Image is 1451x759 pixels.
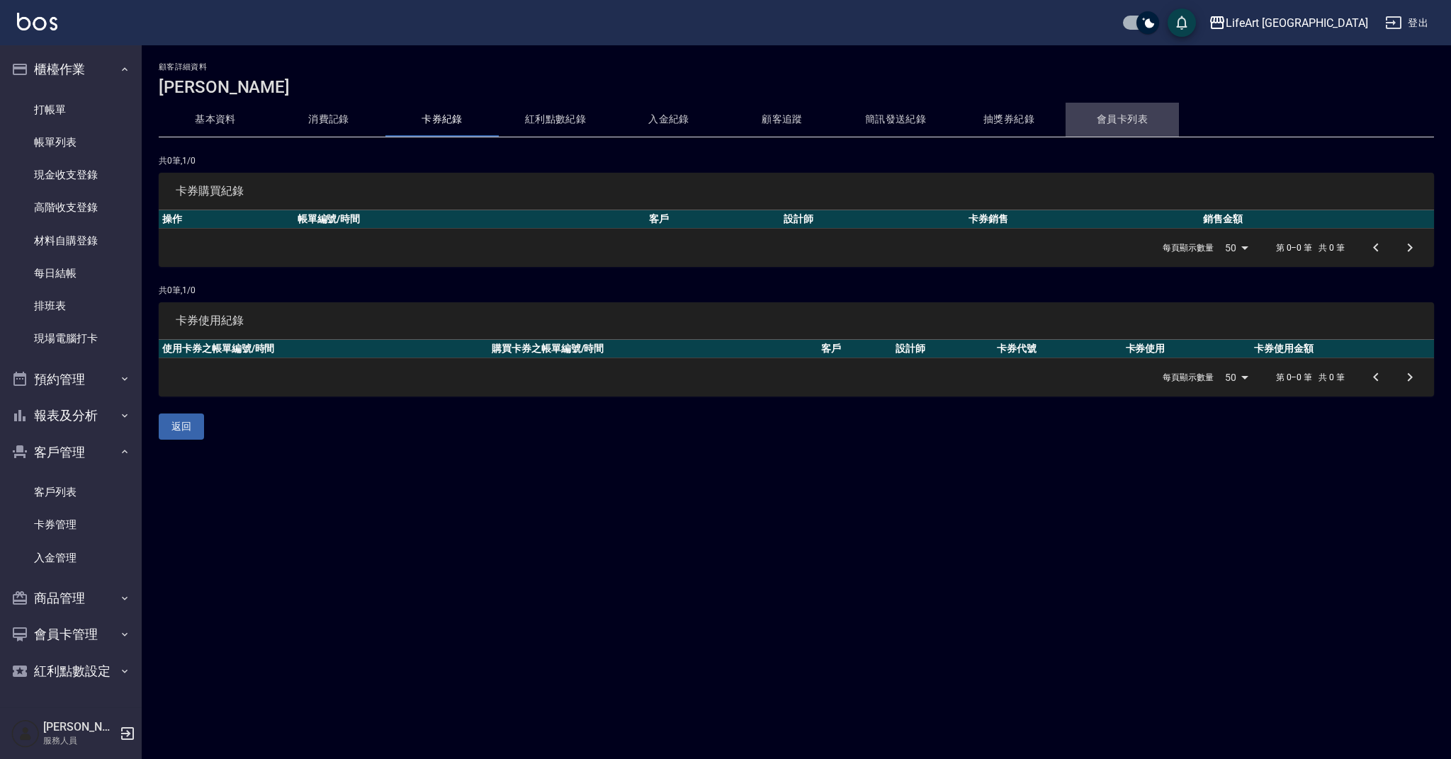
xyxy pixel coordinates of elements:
button: 返回 [159,413,204,440]
button: save [1168,8,1196,37]
span: 卡券使用紀錄 [176,314,1417,328]
button: 櫃檯作業 [6,51,136,88]
img: Logo [17,13,57,30]
a: 材料自購登錄 [6,224,136,257]
h3: [PERSON_NAME] [159,77,1434,97]
a: 每日結帳 [6,257,136,290]
th: 設計師 [892,340,993,358]
p: 每頁顯示數量 [1163,371,1214,384]
button: 顧客追蹤 [725,103,839,137]
th: 卡券銷售 [965,210,1199,229]
button: 紅利點數紀錄 [499,103,612,137]
button: 會員卡管理 [6,616,136,653]
a: 現金收支登錄 [6,159,136,191]
h2: 顧客詳細資料 [159,62,1434,72]
th: 銷售金額 [1199,210,1434,229]
th: 客戶 [645,210,781,229]
h5: [PERSON_NAME] [43,720,115,734]
img: Person [11,719,40,748]
button: 紅利點數設定 [6,653,136,690]
a: 帳單列表 [6,126,136,159]
p: 共 0 筆, 1 / 0 [159,154,1434,167]
a: 入金管理 [6,542,136,574]
button: 卡券紀錄 [385,103,499,137]
th: 卡券使用金額 [1250,340,1434,358]
div: 50 [1219,358,1253,396]
button: 會員卡列表 [1066,103,1179,137]
button: 預約管理 [6,361,136,398]
th: 卡券使用 [1122,340,1251,358]
button: 報表及分析 [6,397,136,434]
button: 抽獎券紀錄 [952,103,1066,137]
a: 客戶列表 [6,476,136,508]
div: 50 [1219,229,1253,267]
th: 設計師 [780,210,965,229]
th: 購買卡券之帳單編號/時間 [488,340,818,358]
button: 基本資料 [159,103,272,137]
a: 高階收支登錄 [6,191,136,224]
a: 排班表 [6,290,136,322]
span: 卡券購買紀錄 [176,184,1417,198]
button: LifeArt [GEOGRAPHIC_DATA] [1203,8,1374,38]
p: 第 0–0 筆 共 0 筆 [1276,371,1345,384]
p: 第 0–0 筆 共 0 筆 [1276,241,1345,254]
p: 服務人員 [43,734,115,747]
th: 客戶 [818,340,892,358]
a: 卡券管理 [6,508,136,541]
button: 消費記錄 [272,103,385,137]
a: 打帳單 [6,93,136,126]
th: 帳單編號/時間 [294,210,645,229]
button: 入金紀錄 [612,103,725,137]
th: 使用卡券之帳單編號/時間 [159,340,488,358]
a: 現場電腦打卡 [6,322,136,355]
button: 客戶管理 [6,434,136,471]
th: 卡券代號 [993,340,1122,358]
p: 每頁顯示數量 [1163,241,1214,254]
div: LifeArt [GEOGRAPHIC_DATA] [1226,14,1368,32]
p: 共 0 筆, 1 / 0 [159,284,1434,297]
button: 登出 [1379,10,1434,36]
button: 商品管理 [6,580,136,617]
th: 操作 [159,210,294,229]
button: 簡訊發送紀錄 [839,103,952,137]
